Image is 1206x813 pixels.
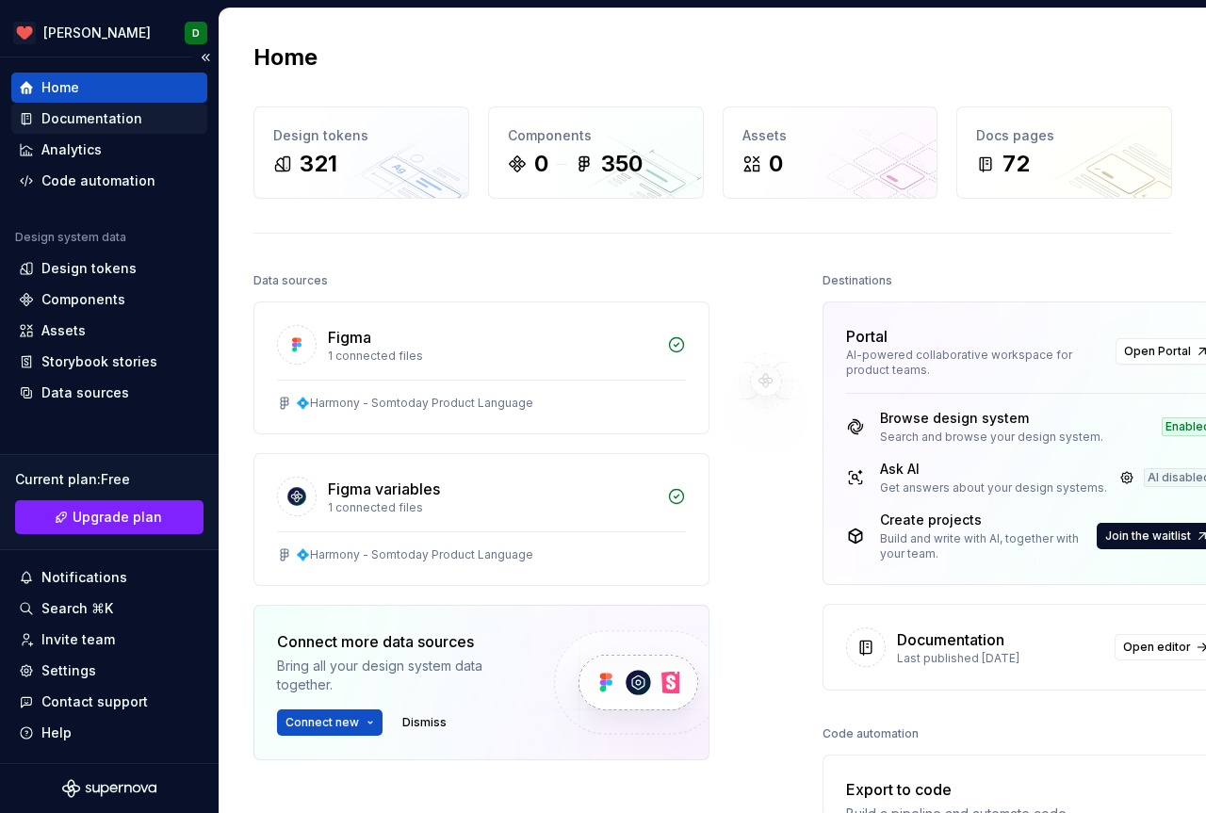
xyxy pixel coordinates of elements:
span: Upgrade plan [73,508,162,527]
div: Documentation [897,628,1004,651]
button: Dismiss [394,709,455,736]
div: Storybook stories [41,352,157,371]
a: Components0350 [488,106,704,199]
div: Design tokens [273,126,449,145]
div: 💠Harmony - Somtoday Product Language [296,396,533,411]
div: Current plan : Free [15,470,204,489]
div: Figma [328,326,371,349]
div: Export to code [846,778,1079,801]
div: Figma variables [328,478,440,500]
div: Bring all your design system data together. [277,657,522,694]
div: 0 [534,149,548,179]
a: Analytics [11,135,207,165]
div: Code automation [41,171,155,190]
a: Documentation [11,104,207,134]
div: Data sources [253,268,328,294]
div: Components [41,290,125,309]
div: 1 connected files [328,500,656,515]
div: Build and write with AI, together with your team. [880,531,1093,561]
div: Docs pages [976,126,1152,145]
a: Assets0 [723,106,938,199]
div: Contact support [41,692,148,711]
div: Analytics [41,140,102,159]
div: Help [41,724,72,742]
button: [PERSON_NAME]D [4,12,215,53]
div: Ask AI [880,460,1107,479]
div: Get answers about your design systems. [880,480,1107,496]
div: Home [41,78,79,97]
div: Search ⌘K [41,599,113,618]
div: 321 [300,149,337,179]
button: Connect new [277,709,383,736]
div: Search and browse your design system. [880,430,1103,445]
div: 💠Harmony - Somtoday Product Language [296,547,533,562]
div: 0 [769,149,783,179]
span: Open Portal [1124,344,1191,359]
div: Last published [DATE] [897,651,1103,666]
div: 72 [1002,149,1030,179]
div: 350 [601,149,643,179]
div: D [192,25,200,41]
button: Search ⌘K [11,593,207,624]
div: Design system data [15,230,126,245]
div: Connect more data sources [277,630,522,653]
button: Upgrade plan [15,500,204,534]
img: a6d301fa-574a-41a3-8e2f-a7f1a6929d53.png [13,22,36,44]
div: [PERSON_NAME] [43,24,151,42]
a: Assets [11,316,207,346]
a: Docs pages72 [956,106,1172,199]
span: Connect new [285,715,359,730]
a: Code automation [11,166,207,196]
div: Components [508,126,684,145]
div: Browse design system [880,409,1103,428]
a: Design tokens [11,253,207,284]
a: Components [11,285,207,315]
div: Settings [41,661,96,680]
h2: Home [253,42,318,73]
button: Notifications [11,562,207,593]
div: AI-powered collaborative workspace for product teams. [846,348,1104,378]
div: Code automation [823,721,919,747]
a: Data sources [11,378,207,408]
div: Documentation [41,109,142,128]
div: Create projects [880,511,1093,529]
span: Join the waitlist [1105,528,1191,544]
button: Collapse sidebar [192,44,219,71]
svg: Supernova Logo [62,779,156,798]
div: Design tokens [41,259,137,278]
button: Help [11,718,207,748]
a: Design tokens321 [253,106,469,199]
a: Figma variables1 connected files💠Harmony - Somtoday Product Language [253,453,709,586]
div: Data sources [41,383,129,402]
div: 1 connected files [328,349,656,364]
a: Storybook stories [11,347,207,377]
div: Assets [742,126,919,145]
a: Settings [11,656,207,686]
div: Assets [41,321,86,340]
span: Open editor [1123,640,1191,655]
a: Figma1 connected files💠Harmony - Somtoday Product Language [253,301,709,434]
div: Notifications [41,568,127,587]
div: Destinations [823,268,892,294]
div: Invite team [41,630,115,649]
a: Home [11,73,207,103]
button: Contact support [11,687,207,717]
a: Invite team [11,625,207,655]
span: Dismiss [402,715,447,730]
div: Portal [846,325,888,348]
